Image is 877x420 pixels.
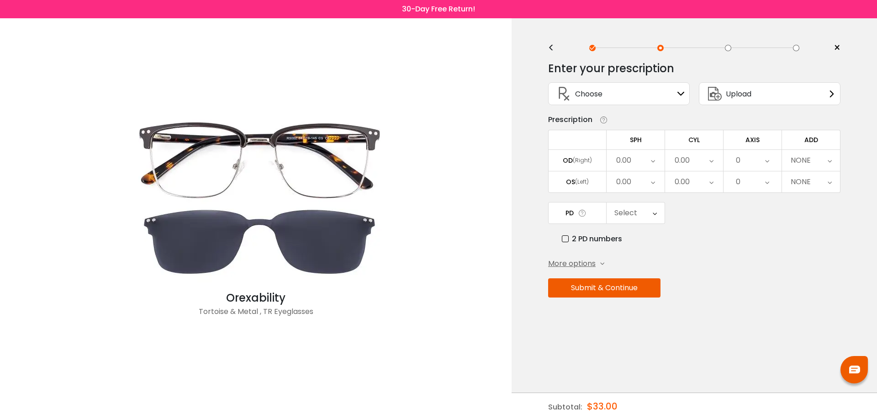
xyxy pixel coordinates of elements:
div: 0.00 [675,151,690,170]
div: OD [563,156,573,165]
span: × [834,41,840,55]
td: CYL [665,130,724,149]
div: (Left) [575,178,589,186]
div: NONE [791,173,811,191]
td: AXIS [724,130,782,149]
div: (Right) [573,156,592,165]
span: Upload [726,88,751,100]
span: Choose [575,88,602,100]
div: $33.00 [587,393,618,420]
td: PD [548,202,607,224]
img: chat [849,366,860,373]
div: OS [566,178,575,186]
a: × [827,41,840,55]
span: More options [548,258,596,269]
div: 0 [736,151,740,170]
div: 0.00 [616,151,631,170]
div: 0 [736,173,740,191]
div: 0.00 [616,173,631,191]
div: Tortoise & Metal , TR Eyeglasses [73,306,438,324]
div: < [548,44,562,52]
div: Enter your prescription [548,59,674,78]
div: NONE [791,151,811,170]
button: Submit & Continue [548,278,660,298]
div: 0.00 [675,173,690,191]
td: SPH [607,130,665,149]
div: Orexability [73,290,438,306]
img: Tortoise Orexability - Metal , TR Eyeglasses [73,107,438,290]
label: 2 PD numbers [562,233,622,245]
td: ADD [782,130,840,149]
div: Prescription [548,114,592,125]
div: Select [614,204,637,222]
